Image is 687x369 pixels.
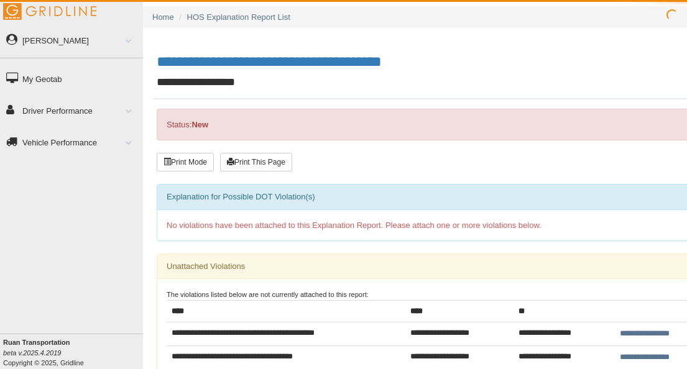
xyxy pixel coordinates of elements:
span: No violations have been attached to this Explanation Report. Please attach one or more violations... [167,221,542,230]
a: Home [152,12,174,22]
div: Copyright © 2025, Gridline [3,337,143,368]
strong: New [191,120,208,129]
button: Print Mode [157,153,214,171]
small: The violations listed below are not currently attached to this report: [167,291,369,298]
button: Print This Page [220,153,292,171]
img: Gridline [3,3,96,20]
a: HOS Explanation Report List [187,12,290,22]
i: beta v.2025.4.2019 [3,349,61,357]
b: Ruan Transportation [3,339,70,346]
